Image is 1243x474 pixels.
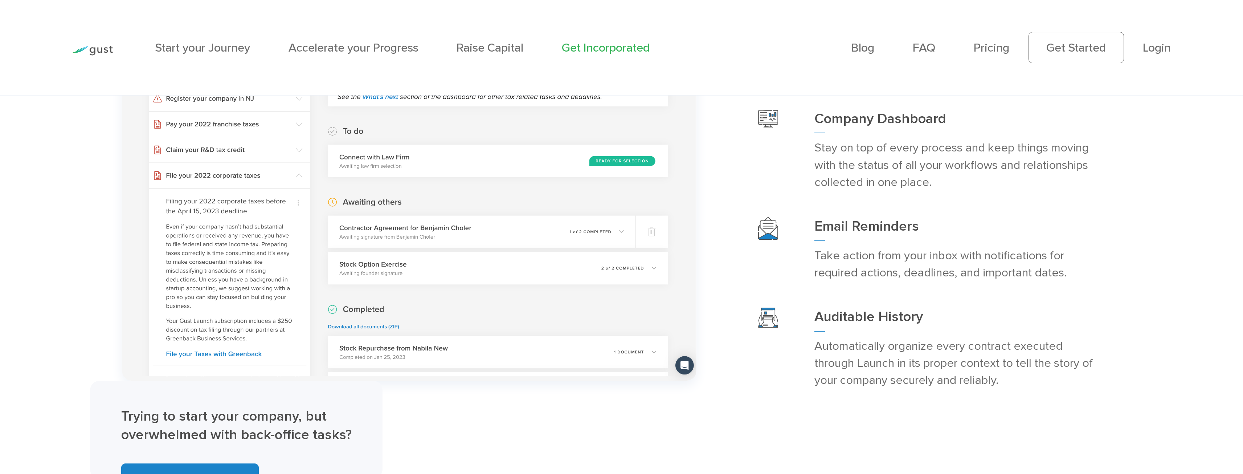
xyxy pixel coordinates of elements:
img: Email [758,217,778,240]
h3: Auditable History [814,308,1103,331]
a: Accelerate your Progress [289,41,418,55]
a: Get Incorporated [562,41,650,55]
a: Raise Capital [457,41,523,55]
img: Gust Logo [72,46,113,56]
h3: Email Reminders [814,217,1103,241]
strong: overwhelmed with back-office tasks? [121,426,352,443]
p: Take action from your inbox with notifications for required actions, deadlines, and important dates. [814,247,1103,281]
a: Pricing [974,41,1009,55]
a: Start your Journey [155,41,250,55]
a: FAQ [913,41,936,55]
a: Login [1143,41,1171,55]
p: Automatically organize every contract executed through Launch in its proper context to tell the s... [814,337,1103,389]
strong: Trying to start your company, but [121,408,327,425]
p: Stay on top of every process and keep things moving with the status of all your workflows and rel... [814,139,1103,191]
img: Audit [758,308,778,328]
h3: Company Dashboard [814,110,1103,133]
a: Get Started [1029,32,1124,63]
a: Blog [851,41,874,55]
img: Company [758,110,778,128]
